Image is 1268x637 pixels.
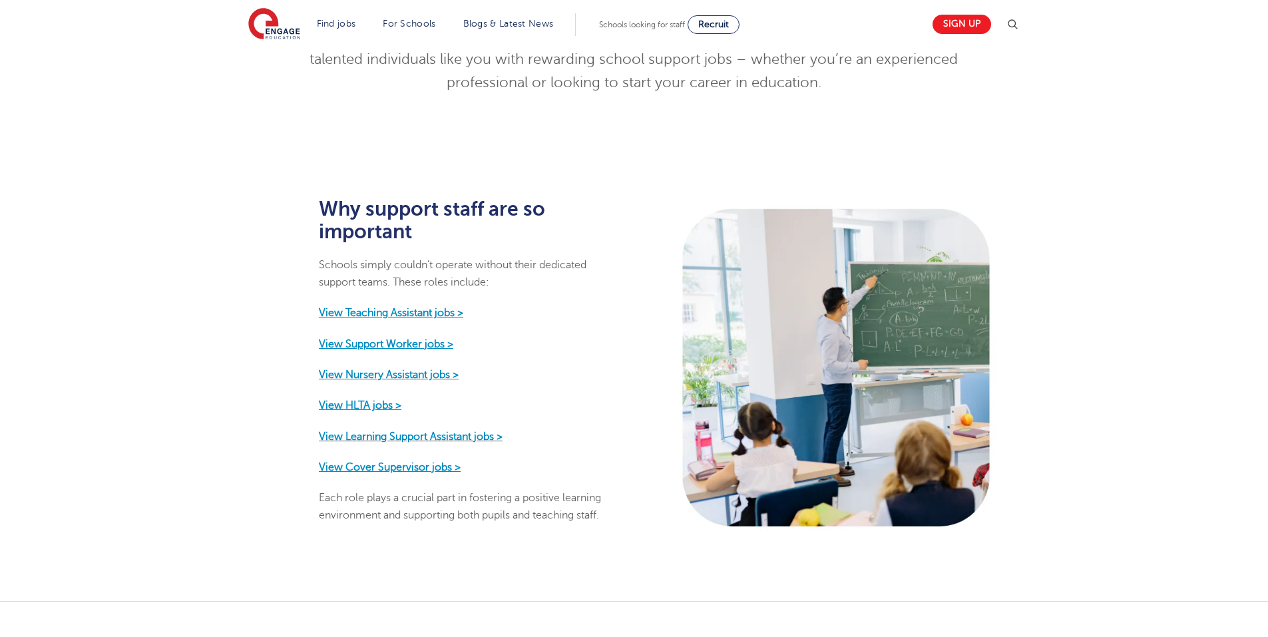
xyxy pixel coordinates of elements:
p: Each role plays a crucial part in fostering a positive learning environment and supporting both p... [319,489,616,525]
a: View Learning Support Assistant jobs > [319,431,503,443]
strong: Why support staff are so important [319,198,545,243]
span: Recruit [698,19,729,29]
p: Schools simply couldn’t operate without their dedicated support teams. These roles include: [319,256,616,292]
a: For Schools [383,19,435,29]
a: Sign up [933,15,991,34]
img: Engage Education [248,8,300,41]
a: Recruit [688,15,740,34]
a: View Cover Supervisor jobs > [319,461,461,473]
a: View HLTA jobs > [319,399,401,411]
a: Blogs & Latest News [463,19,554,29]
p: We understand just how essential these roles are. That’s why we’re dedicated to connecting talent... [308,25,960,95]
a: View Teaching Assistant jobs > [319,307,463,319]
a: View Support Worker jobs > [319,338,453,350]
span: Schools looking for staff [599,20,685,29]
a: View Nursery Assistant jobs > [319,369,459,381]
a: Find jobs [317,19,356,29]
